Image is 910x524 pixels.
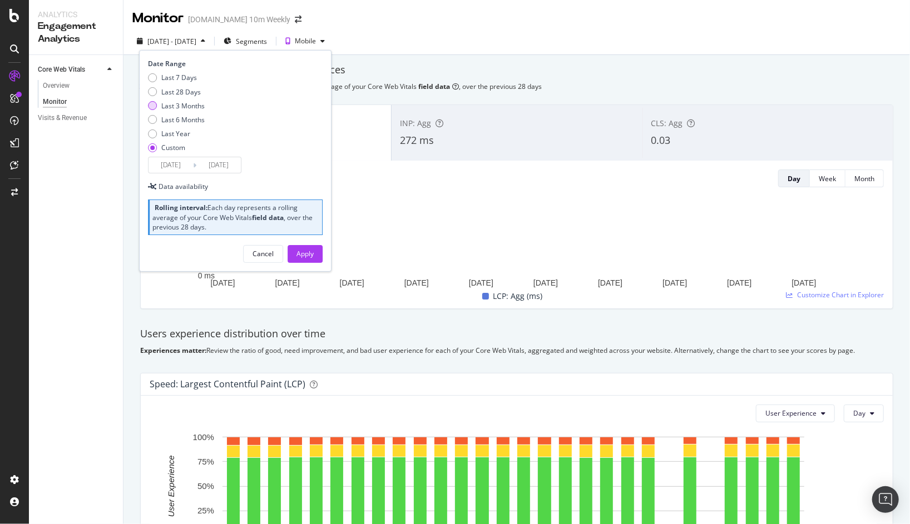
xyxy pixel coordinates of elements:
[288,245,323,263] button: Apply
[854,174,874,183] div: Month
[778,169,810,187] button: Day
[198,272,215,281] text: 0 ms
[651,118,683,128] span: CLS: Agg
[38,112,115,124] a: Visits & Revenue
[155,203,207,212] b: Rolling interval:
[38,64,104,76] a: Core Web Vitals
[845,169,884,187] button: Month
[166,456,176,517] text: User Experience
[797,290,884,300] span: Customize Chart in Explorer
[281,32,329,50] button: Mobile
[149,157,193,173] input: Start Date
[132,32,210,50] button: [DATE] - [DATE]
[236,37,267,46] span: Segments
[469,278,493,287] text: [DATE]
[152,203,319,231] div: Each day represents a rolling average of your Core Web Vitals , over the previous 28 days.
[197,457,214,466] text: 75%
[404,278,429,287] text: [DATE]
[38,112,87,124] div: Visits & Revenue
[148,87,205,97] div: Last 28 Days
[150,196,877,290] svg: A chart.
[139,63,894,77] div: Monitor your Core Web Vitals Performances
[756,405,835,422] button: User Experience
[400,133,434,147] span: 272 ms
[161,115,205,124] div: Last 6 Months
[132,9,184,28] div: Monitor
[193,432,214,442] text: 100%
[140,346,893,355] div: Review the ratio of good, need improvement, and bad user experience for each of your Core Web Vit...
[161,143,185,152] div: Custom
[765,408,817,418] span: User Experience
[38,64,85,76] div: Core Web Vitals
[43,80,70,92] div: Overview
[38,20,114,46] div: Engagement Analytics
[161,129,190,138] div: Last Year
[819,174,836,183] div: Week
[296,249,314,258] div: Apply
[150,378,305,390] div: Speed: Largest Contentful Paint (LCP)
[786,290,884,300] a: Customize Chart in Explorer
[792,278,816,287] text: [DATE]
[197,481,214,491] text: 50%
[148,115,205,124] div: Last 6 Months
[418,82,450,91] b: field data
[252,213,284,222] b: field data
[853,408,866,418] span: Day
[493,290,543,303] span: LCP: Agg (ms)
[727,278,751,287] text: [DATE]
[400,118,431,128] span: INP: Agg
[295,38,316,44] div: Mobile
[810,169,845,187] button: Week
[340,278,364,287] text: [DATE]
[253,249,274,258] div: Cancel
[872,486,899,513] div: Open Intercom Messenger
[148,129,205,138] div: Last Year
[140,346,206,355] b: Experiences matter:
[243,245,283,263] button: Cancel
[219,32,271,50] button: Segments
[598,278,622,287] text: [DATE]
[533,278,558,287] text: [DATE]
[295,16,301,23] div: arrow-right-arrow-left
[38,9,114,20] div: Analytics
[788,174,800,183] div: Day
[148,101,205,111] div: Last 3 Months
[161,101,205,111] div: Last 3 Months
[159,182,208,191] div: Data availability
[148,143,205,152] div: Custom
[662,278,687,287] text: [DATE]
[210,278,235,287] text: [DATE]
[161,73,197,82] div: Last 7 Days
[139,82,894,91] div: Each day represents a rolling average of your Core Web Vitals , over the previous 28 days
[196,157,241,173] input: End Date
[651,133,671,147] span: 0.03
[275,278,300,287] text: [DATE]
[161,87,201,97] div: Last 28 Days
[43,80,115,92] a: Overview
[148,59,320,68] div: Date Range
[197,506,214,515] text: 25%
[43,96,115,108] a: Monitor
[188,14,290,25] div: [DOMAIN_NAME] 10m Weekly
[148,73,205,82] div: Last 7 Days
[43,96,67,108] div: Monitor
[844,405,884,422] button: Day
[140,327,893,341] div: Users experience distribution over time
[147,37,196,46] span: [DATE] - [DATE]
